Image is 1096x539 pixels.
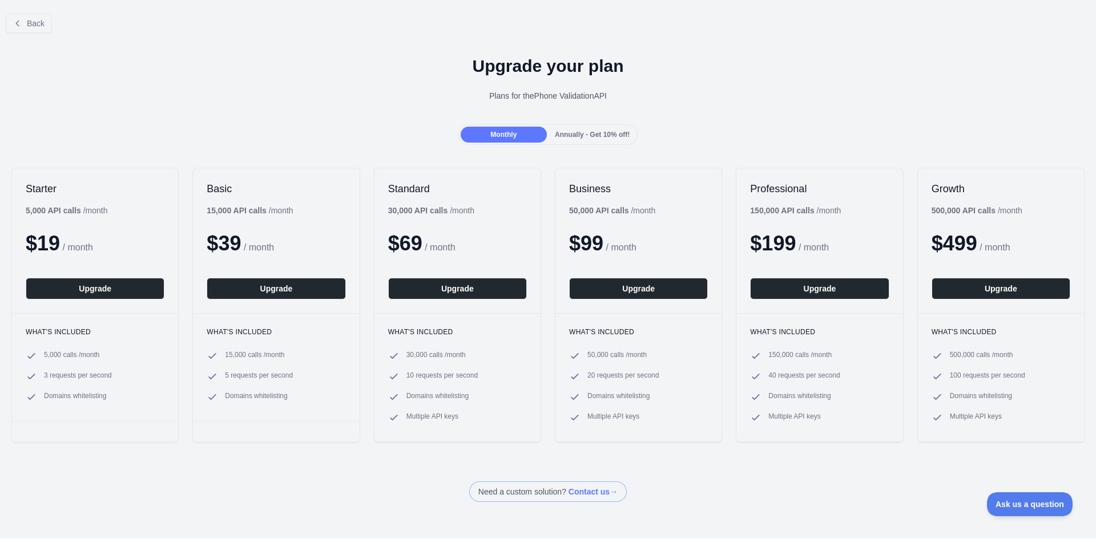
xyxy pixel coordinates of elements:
[569,182,708,196] h2: Business
[750,206,814,215] b: 150,000 API calls
[569,205,655,216] div: / month
[569,232,603,255] span: $ 99
[569,206,629,215] b: 50,000 API calls
[750,182,889,196] h2: Professional
[750,232,796,255] span: $ 199
[388,206,448,215] b: 30,000 API calls
[750,205,841,216] div: / month
[987,492,1073,516] iframe: Toggle Customer Support
[388,182,527,196] h2: Standard
[388,205,474,216] div: / month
